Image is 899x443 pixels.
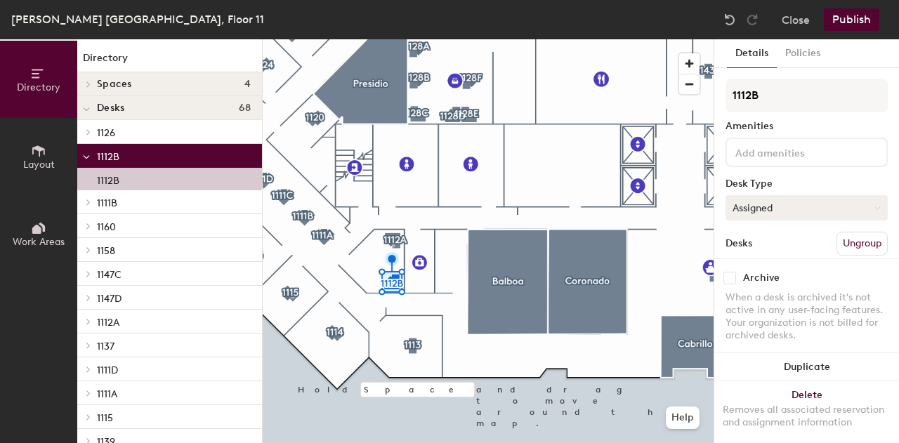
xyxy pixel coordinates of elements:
span: 1160 [97,221,116,233]
div: Desk Type [726,178,888,190]
span: 4 [244,79,251,90]
span: 1112B [97,151,119,163]
img: Undo [723,13,737,27]
span: Spaces [97,79,132,90]
p: 1112B [97,171,119,187]
span: Desks [97,103,124,114]
span: 1112A [97,317,119,329]
button: Ungroup [836,232,888,256]
span: 1111D [97,364,118,376]
button: Publish [824,8,879,31]
span: Work Areas [13,236,65,248]
span: 1126 [97,127,115,139]
div: Removes all associated reservation and assignment information [723,404,891,429]
span: 1137 [97,340,114,352]
div: Desks [726,238,752,249]
button: Assigned [726,195,888,220]
span: 1111B [97,197,117,209]
button: Details [727,39,777,68]
button: Duplicate [714,353,899,381]
span: 68 [239,103,251,114]
span: 1147D [97,293,122,305]
span: Directory [17,81,60,93]
h1: Directory [77,51,262,72]
button: Help [666,406,700,429]
button: Close [782,8,810,31]
span: 1115 [97,412,113,424]
div: Archive [743,272,780,284]
span: Layout [23,159,55,171]
span: 1158 [97,245,115,257]
div: When a desk is archived it's not active in any user-facing features. Your organization is not bil... [726,291,888,342]
span: 1111A [97,388,117,400]
div: Amenities [726,121,888,132]
button: DeleteRemoves all associated reservation and assignment information [714,381,899,443]
span: 1147C [97,269,122,281]
img: Redo [745,13,759,27]
input: Add amenities [733,143,859,160]
button: Policies [777,39,829,68]
div: [PERSON_NAME] [GEOGRAPHIC_DATA], Floor 11 [11,11,264,28]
